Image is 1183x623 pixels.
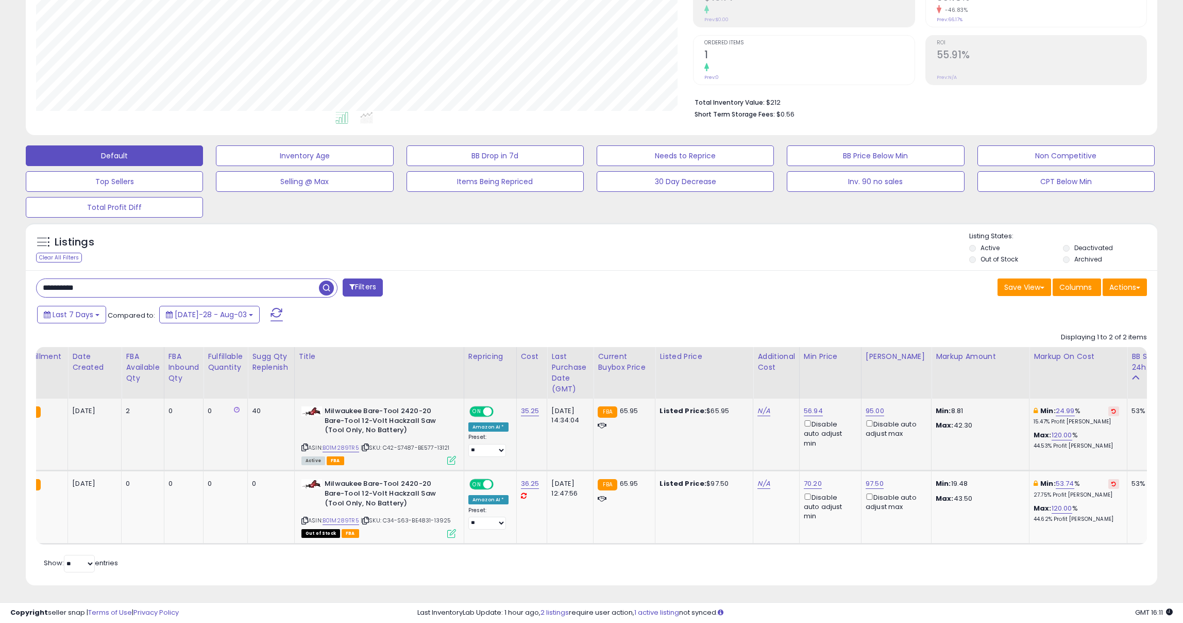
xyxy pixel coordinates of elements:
[10,608,179,618] div: seller snap | |
[1135,608,1173,617] span: 2025-08-11 16:11 GMT
[521,479,539,489] a: 36.25
[704,17,729,23] small: Prev: $0.00
[540,608,569,617] a: 2 listings
[804,418,853,448] div: Disable auto adjust min
[1034,430,1052,440] b: Max:
[936,479,951,488] strong: Min:
[866,491,923,512] div: Disable auto adjust max
[133,608,179,617] a: Privacy Policy
[598,351,651,373] div: Current Buybox Price
[407,145,584,166] button: BB Drop in 7d
[598,406,617,418] small: FBA
[1059,282,1092,292] span: Columns
[1131,351,1169,373] div: BB Share 24h.
[417,608,1173,618] div: Last InventoryLab Update: 1 hour ago, require user action, not synced.
[26,197,203,218] button: Total Profit Diff
[804,479,822,489] a: 70.20
[492,480,509,489] span: OFF
[1056,406,1075,416] a: 24.99
[804,406,823,416] a: 56.94
[757,479,770,489] a: N/A
[1034,479,1119,498] div: %
[660,479,745,488] div: $97.50
[936,479,1021,488] p: 19.48
[361,516,451,524] span: | SKU: C34-S63-BE4831-13925
[301,479,322,489] img: 21IVCiEtl7L._SL40_.jpg
[248,347,295,399] th: Please note that this number is a calculation based on your required days of coverage and your ve...
[1034,418,1119,425] p: 15.47% Profit [PERSON_NAME]
[1061,333,1147,342] div: Displaying 1 to 2 of 2 items
[936,494,1021,503] p: 43.50
[597,171,774,192] button: 30 Day Decrease
[208,406,240,416] div: 0
[660,479,706,488] b: Listed Price:
[936,420,954,430] strong: Max:
[787,145,964,166] button: BB Price Below Min
[937,49,1146,63] h2: 55.91%
[126,479,156,488] div: 0
[108,310,155,320] span: Compared to:
[1056,479,1074,489] a: 53.74
[1053,278,1101,296] button: Columns
[936,406,1021,416] p: 8.81
[660,406,706,416] b: Listed Price:
[216,171,393,192] button: Selling @ Max
[936,406,951,416] strong: Min:
[342,529,359,538] span: FBA
[88,608,132,617] a: Terms of Use
[468,434,509,457] div: Preset:
[977,171,1155,192] button: CPT Below Min
[660,406,745,416] div: $65.95
[1034,504,1119,523] div: %
[620,479,638,488] span: 65.95
[252,406,286,416] div: 40
[168,351,199,384] div: FBA inbound Qty
[1034,406,1119,425] div: %
[208,351,243,373] div: Fulfillable Quantity
[977,145,1155,166] button: Non Competitive
[1040,479,1056,488] b: Min:
[1131,479,1165,488] div: 53%
[551,351,589,395] div: Last Purchase Date (GMT)
[981,243,1000,252] label: Active
[551,479,585,498] div: [DATE] 12:47:56
[757,351,795,373] div: Additional Cost
[1103,278,1147,296] button: Actions
[597,145,774,166] button: Needs to Reprice
[26,145,203,166] button: Default
[521,406,539,416] a: 35.25
[660,351,749,362] div: Listed Price
[936,421,1021,430] p: 42.30
[1034,431,1119,450] div: %
[998,278,1051,296] button: Save View
[72,479,113,488] div: [DATE]
[704,49,914,63] h2: 1
[1034,442,1119,450] p: 44.53% Profit [PERSON_NAME]
[72,406,113,416] div: [DATE]
[72,351,117,373] div: Date Created
[551,406,585,425] div: [DATE] 14:34:04
[804,491,853,521] div: Disable auto adjust min
[804,351,857,362] div: Min Price
[168,479,196,488] div: 0
[126,406,156,416] div: 2
[37,306,106,323] button: Last 7 Days
[757,406,770,416] a: N/A
[55,235,94,250] h5: Listings
[937,40,1146,46] span: ROI
[1034,516,1119,523] p: 44.62% Profit [PERSON_NAME]
[343,278,383,297] button: Filters
[36,253,82,263] div: Clear All Filters
[327,456,344,465] span: FBA
[470,407,483,416] span: ON
[866,418,923,438] div: Disable auto adjust max
[468,507,509,530] div: Preset:
[981,255,1018,264] label: Out of Stock
[53,309,93,320] span: Last 7 Days
[252,351,290,373] div: Sugg Qty Replenish
[407,171,584,192] button: Items Being Repriced
[1034,491,1119,499] p: 27.75% Profit [PERSON_NAME]
[704,40,914,46] span: Ordered Items
[468,422,509,432] div: Amazon AI *
[695,95,1139,108] li: $212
